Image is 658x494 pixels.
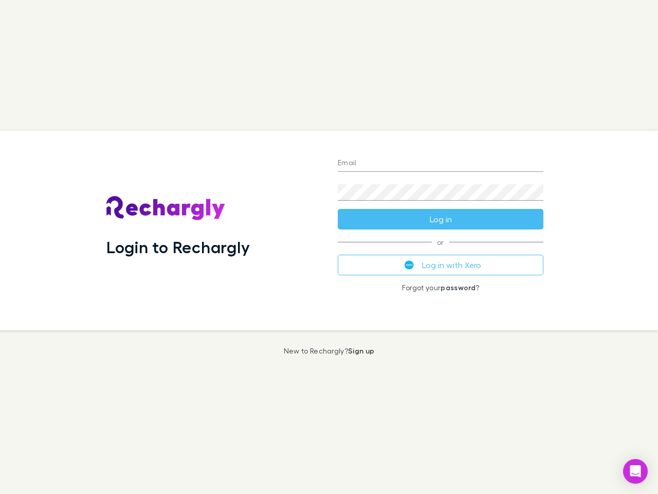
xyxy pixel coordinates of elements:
h1: Login to Rechargly [106,237,250,257]
p: New to Rechargly? [284,347,375,355]
button: Log in with Xero [338,255,543,275]
button: Log in [338,209,543,230]
a: password [441,283,476,292]
a: Sign up [348,346,374,355]
img: Rechargly's Logo [106,196,226,221]
img: Xero's logo [405,260,414,270]
div: Open Intercom Messenger [623,459,648,484]
p: Forgot your ? [338,284,543,292]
